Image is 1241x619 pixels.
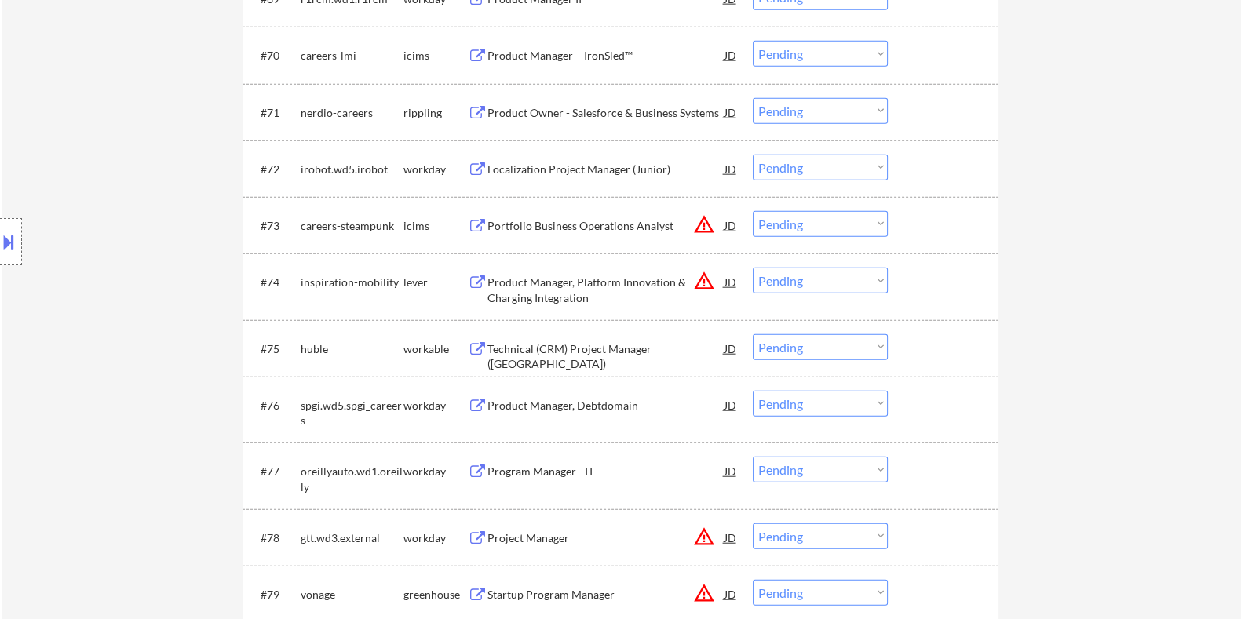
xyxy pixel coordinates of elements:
div: icims [403,48,467,64]
div: workday [403,162,467,177]
div: JD [722,155,738,183]
div: Localization Project Manager (Junior) [487,162,724,177]
div: Startup Program Manager [487,587,724,603]
div: JD [722,41,738,69]
button: warning_amber [692,582,714,604]
div: inspiration-mobility [300,275,403,290]
div: irobot.wd5.irobot [300,162,403,177]
div: gtt.wd3.external [300,530,403,546]
div: workday [403,530,467,546]
div: JD [722,580,738,608]
div: careers-lmi [300,48,403,64]
div: icims [403,218,467,234]
div: JD [722,523,738,552]
div: vonage [300,587,403,603]
div: oreillyauto.wd1.oreilly [300,464,403,494]
div: nerdio-careers [300,105,403,121]
div: JD [722,391,738,419]
div: JD [722,98,738,126]
div: rippling [403,105,467,121]
div: JD [722,211,738,239]
div: workday [403,464,467,479]
div: #78 [260,530,287,546]
button: warning_amber [692,270,714,292]
div: workable [403,341,467,357]
div: workday [403,398,467,413]
div: Project Manager [487,530,724,546]
div: Product Manager – IronSled™ [487,48,724,64]
div: #70 [260,48,287,64]
div: JD [722,457,738,485]
button: warning_amber [692,526,714,548]
div: Product Manager, Platform Innovation & Charging Integration [487,275,724,305]
div: Product Manager, Debtdomain [487,398,724,413]
div: huble [300,341,403,357]
div: Technical (CRM) Project Manager ([GEOGRAPHIC_DATA]) [487,341,724,372]
div: #79 [260,587,287,603]
div: #76 [260,398,287,413]
button: warning_amber [692,213,714,235]
div: careers-steampunk [300,218,403,234]
div: #77 [260,464,287,479]
div: Portfolio Business Operations Analyst [487,218,724,234]
div: Product Owner - Salesforce & Business Systems [487,105,724,121]
div: spgi.wd5.spgi_careers [300,398,403,428]
div: greenhouse [403,587,467,603]
div: JD [722,268,738,296]
div: lever [403,275,467,290]
div: Program Manager - IT [487,464,724,479]
div: JD [722,334,738,362]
